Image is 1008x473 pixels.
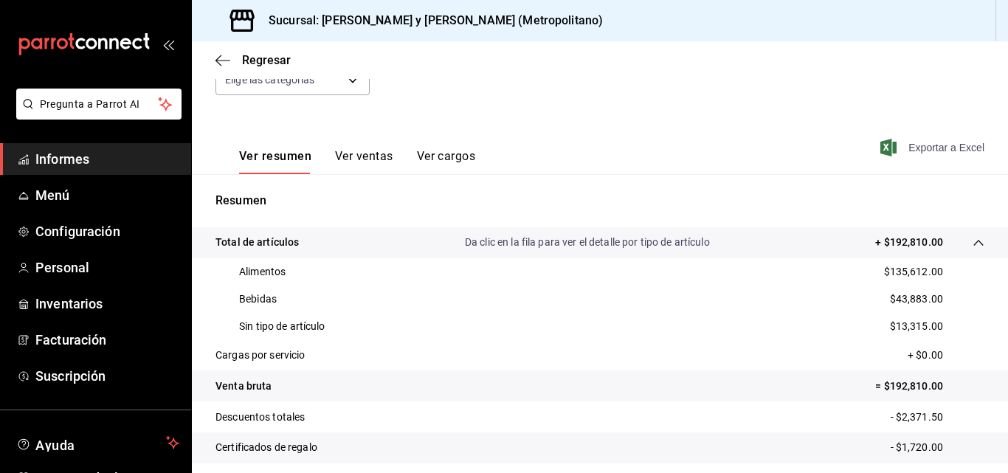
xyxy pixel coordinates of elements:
font: Menú [35,187,70,203]
font: Personal [35,260,89,275]
a: Pregunta a Parrot AI [10,107,182,122]
button: abrir_cajón_menú [162,38,174,50]
button: Pregunta a Parrot AI [16,89,182,120]
font: Resumen [215,193,266,207]
font: Informes [35,151,89,167]
font: $13,315.00 [890,320,943,332]
div: pestañas de navegación [239,148,475,174]
font: Sin tipo de artículo [239,320,325,332]
button: Exportar a Excel [883,139,984,156]
font: - $2,371.50 [891,411,943,423]
font: Alimentos [239,266,286,277]
font: = $192,810.00 [875,380,943,392]
font: $135,612.00 [884,266,943,277]
font: Total de artículos [215,236,299,248]
font: Pregunta a Parrot AI [40,98,140,110]
font: + $0.00 [908,349,943,361]
font: Inventarios [35,296,103,311]
font: Exportar a Excel [908,142,984,153]
font: Regresar [242,53,291,67]
font: $43,883.00 [890,293,943,305]
font: Configuración [35,224,120,239]
font: Sucursal: [PERSON_NAME] y [PERSON_NAME] (Metropolitano) [269,13,603,27]
font: - $1,720.00 [891,441,943,453]
button: Regresar [215,53,291,67]
font: Venta bruta [215,380,272,392]
font: Ver resumen [239,149,311,163]
font: Ver ventas [335,149,393,163]
font: Certificados de regalo [215,441,317,453]
font: Facturación [35,332,106,348]
font: + $192,810.00 [875,236,943,248]
font: Ver cargos [417,149,476,163]
font: Cargas por servicio [215,349,305,361]
font: Da clic en la fila para ver el detalle por tipo de artículo [465,236,710,248]
font: Ayuda [35,438,75,453]
font: Suscripción [35,368,106,384]
font: Bebidas [239,293,277,305]
font: Descuentos totales [215,411,305,423]
font: Elige las categorías [225,74,315,86]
